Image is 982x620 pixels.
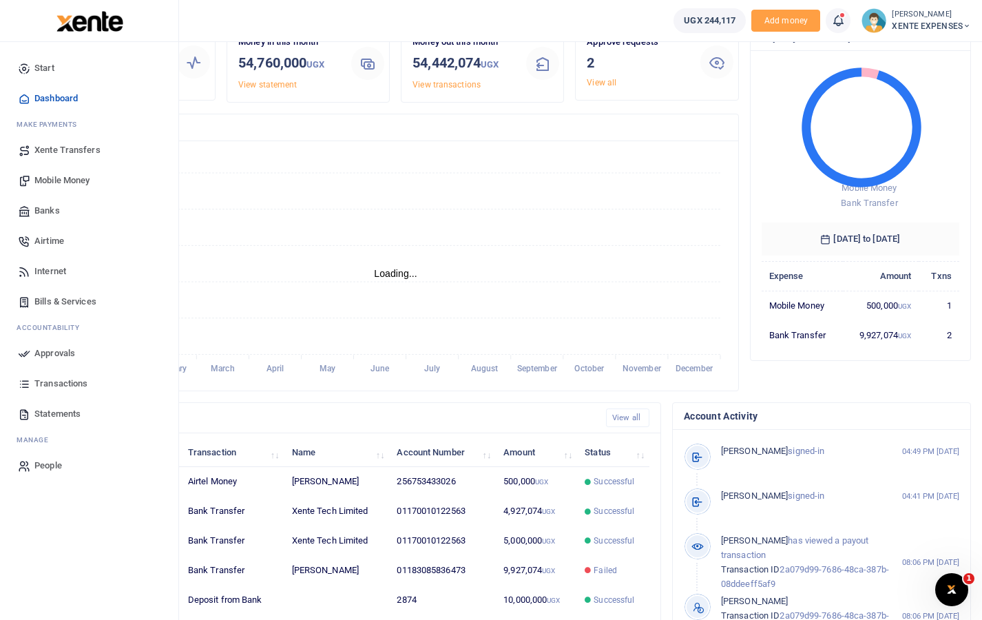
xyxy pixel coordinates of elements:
[721,596,788,606] span: [PERSON_NAME]
[34,295,96,309] span: Bills & Services
[594,505,634,517] span: Successful
[284,526,389,556] td: Xente Tech Limited
[587,52,689,73] h3: 2
[762,320,843,349] td: Bank Transfer
[471,364,499,374] tspan: August
[11,429,167,451] li: M
[673,8,746,33] a: UGX 244,117
[64,120,727,135] h4: Transactions Overview
[684,14,735,28] span: UGX 244,117
[496,526,577,556] td: 5,000,000
[306,59,324,70] small: UGX
[11,256,167,287] a: Internet
[751,10,820,32] span: Add money
[919,320,959,349] td: 2
[496,586,577,615] td: 10,000,000
[535,478,548,486] small: UGX
[412,80,481,90] a: View transactions
[412,35,514,50] p: Money out this month
[11,114,167,135] li: M
[496,497,577,526] td: 4,927,074
[64,411,595,426] h4: Recent Transactions
[11,369,167,399] a: Transactions
[517,364,558,374] tspan: September
[542,537,555,545] small: UGX
[898,302,911,310] small: UGX
[481,59,499,70] small: UGX
[963,573,974,584] span: 1
[389,526,496,556] td: 01170010122563
[11,338,167,369] a: Approvals
[370,364,390,374] tspan: June
[34,174,90,187] span: Mobile Money
[11,83,167,114] a: Dashboard
[676,364,713,374] tspan: December
[843,261,919,291] th: Amount
[23,119,77,130] span: ake Payments
[211,364,235,374] tspan: March
[154,364,187,374] tspan: February
[34,347,75,360] span: Approvals
[238,35,340,50] p: Money in this month
[11,451,167,481] a: People
[892,9,971,21] small: [PERSON_NAME]
[34,265,66,278] span: Internet
[684,409,959,424] h4: Account Activity
[23,435,49,445] span: anage
[574,364,605,374] tspan: October
[935,573,968,606] iframe: Intercom live chat
[11,287,167,317] a: Bills & Services
[594,564,617,577] span: Failed
[34,143,101,157] span: Xente Transfers
[180,556,284,586] td: Bank Transfer
[623,364,662,374] tspan: November
[55,15,123,25] a: logo-small logo-large logo-large
[180,526,284,556] td: Bank Transfer
[902,446,960,457] small: 04:49 PM [DATE]
[180,437,284,467] th: Transaction: activate to sort column ascending
[27,322,79,333] span: countability
[389,556,496,586] td: 01183085836473
[898,332,911,340] small: UGX
[577,437,649,467] th: Status: activate to sort column ascending
[412,52,514,75] h3: 54,442,074
[284,467,389,497] td: [PERSON_NAME]
[11,317,167,338] li: Ac
[721,444,900,459] p: signed-in
[34,407,81,421] span: Statements
[587,35,689,50] p: Approve requests
[34,377,87,391] span: Transactions
[751,10,820,32] li: Toup your wallet
[496,556,577,586] td: 9,927,074
[721,535,788,546] span: [PERSON_NAME]
[721,446,788,456] span: [PERSON_NAME]
[238,52,340,75] h3: 54,760,000
[902,557,960,568] small: 08:06 PM [DATE]
[34,204,60,218] span: Banks
[594,475,634,488] span: Successful
[594,535,634,547] span: Successful
[389,586,496,615] td: 2874
[11,53,167,83] a: Start
[892,20,971,32] span: XENTE EXPENSES
[843,291,919,320] td: 500,000
[389,497,496,526] td: 01170010122563
[267,364,284,374] tspan: April
[374,268,417,279] text: Loading...
[34,92,78,105] span: Dashboard
[902,490,960,502] small: 04:41 PM [DATE]
[284,556,389,586] td: [PERSON_NAME]
[34,459,62,473] span: People
[180,497,284,526] td: Bank Transfer
[34,61,54,75] span: Start
[721,489,900,504] p: signed-in
[721,534,900,591] p: has viewed a payout transaction 2a079d99-7686-48ca-387b-08ddeeff5af9
[594,594,634,606] span: Successful
[180,586,284,615] td: Deposit from Bank
[861,8,971,33] a: profile-user [PERSON_NAME] XENTE EXPENSES
[11,165,167,196] a: Mobile Money
[841,198,897,208] span: Bank Transfer
[11,196,167,226] a: Banks
[751,14,820,25] a: Add money
[496,467,577,497] td: 500,000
